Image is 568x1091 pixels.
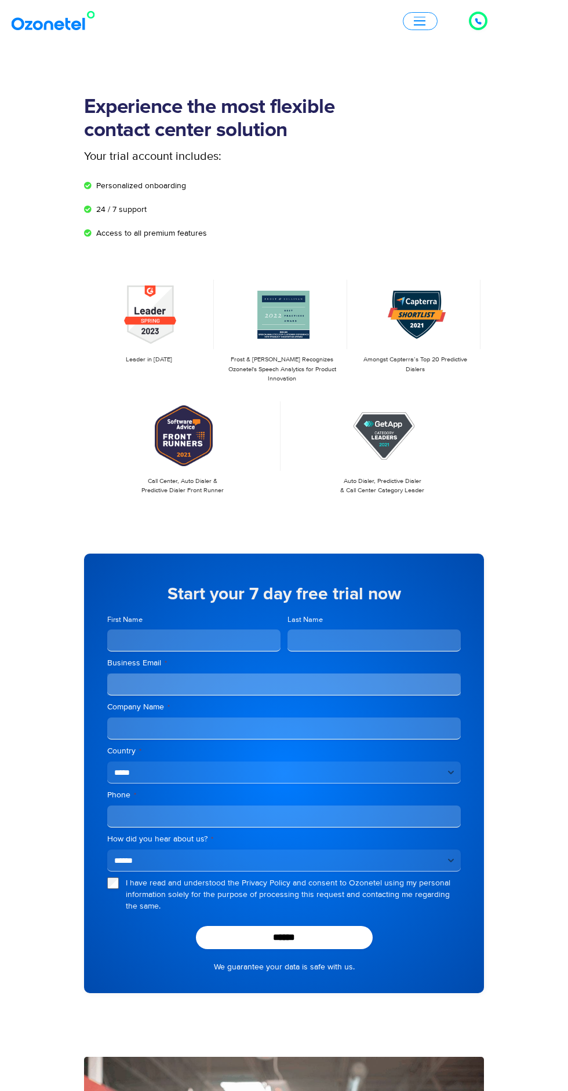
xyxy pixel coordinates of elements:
[90,477,275,496] p: Call Center, Auto Dialer & Predictive Dialer Front Runner
[223,355,341,384] p: Frost & [PERSON_NAME] Recognizes Ozonetel's Speech Analytics for Product Innovation
[84,96,484,142] h1: Experience the most flexible contact center solution
[290,477,475,496] p: Auto Dialer, Predictive Dialer & Call Center Category Leader
[287,614,461,625] label: Last Name
[107,789,461,801] label: Phone
[107,745,461,757] label: Country
[126,877,461,912] label: I have read and understood the Privacy Policy and consent to Ozonetel using my personal informati...
[93,227,207,239] span: Access to all premium features
[90,355,208,365] p: Leader in [DATE]
[107,701,461,713] label: Company Name
[84,148,397,165] p: Your trial account includes:
[107,585,461,603] h5: Start your 7 day free trial now
[93,203,147,215] span: 24 / 7 support
[214,961,355,973] a: We guarantee your data is safe with us.
[107,657,461,669] label: Business Email
[356,355,475,374] p: Amongst Capterra’s Top 20 Predictive Dialers
[107,614,281,625] label: First Name
[93,180,186,192] span: Personalized onboarding
[107,833,461,845] label: How did you hear about us?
